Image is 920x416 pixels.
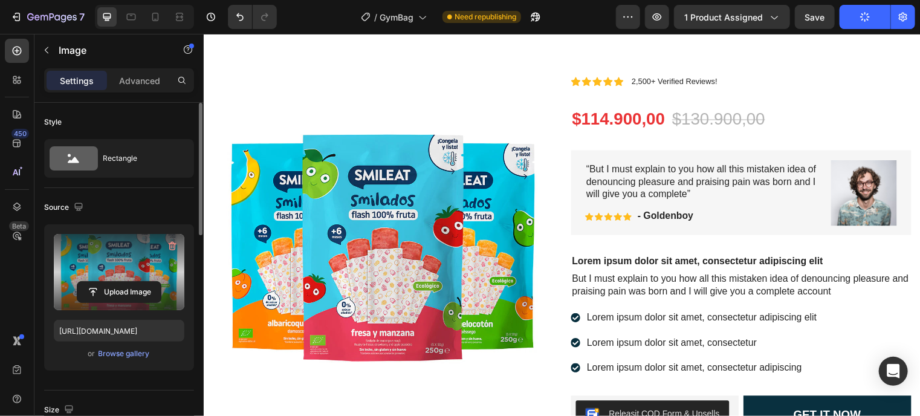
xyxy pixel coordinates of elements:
[204,34,920,416] iframe: Design area
[103,145,177,172] div: Rectangle
[11,129,29,138] div: 450
[410,379,522,391] div: Releasit COD Form & Upsells
[805,12,825,22] span: Save
[597,379,666,394] div: GET IT NOW
[388,305,621,320] p: Lorem ipsum dolor sit amet, consectetur
[674,5,790,29] button: 1 product assigned
[387,131,624,169] p: “But I must explain to you how all this mistaken idea of denouncing pleasure and praising pain wa...
[455,11,516,22] span: Need republishing
[795,5,835,29] button: Save
[879,357,908,386] div: Open Intercom Messenger
[684,11,763,24] span: 1 product assigned
[386,379,401,393] img: CKKYs5695_ICEAE=.webp
[79,10,85,24] p: 7
[380,11,413,24] span: GymBag
[44,200,86,216] div: Source
[77,281,161,303] button: Upload Image
[546,366,716,406] button: GET IT NOW
[439,178,496,191] p: - Goldenboy
[388,280,621,294] p: Lorem ipsum dolor sit amet, consectetur adipiscing elit
[5,5,90,29] button: 7
[9,42,354,387] img: gempages_575131414173844324-b4d24f0e-0f23-491a-b9a4-455fb8df7197.webp
[433,44,520,54] p: 2,500+ Verified Reviews!
[372,74,468,99] div: $114.900,00
[373,224,715,237] p: Lorem ipsum dolor sit amet, consectetur adipiscing elit
[98,348,151,360] button: Browse gallery
[374,11,377,24] span: /
[9,221,29,231] div: Beta
[377,371,532,400] button: Releasit COD Form & Upsells
[373,242,715,267] p: But I must explain to you how all this mistaken idea of denouncing pleasure and praising pain was...
[60,74,94,87] p: Settings
[54,320,184,342] input: https://example.com/image.jpg
[44,117,62,128] div: Style
[59,43,161,57] p: Image
[119,74,160,87] p: Advanced
[473,74,570,99] div: $130.900,00
[99,348,150,359] div: Browse gallery
[228,5,277,29] div: Undo/Redo
[88,346,96,361] span: or
[635,128,702,194] img: gempages_575131414173844324-891a70a9-2171-4544-b26c-5d077e91e54d.png
[388,331,621,345] p: Lorem ipsum dolor sit amet, consectetur adipiscing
